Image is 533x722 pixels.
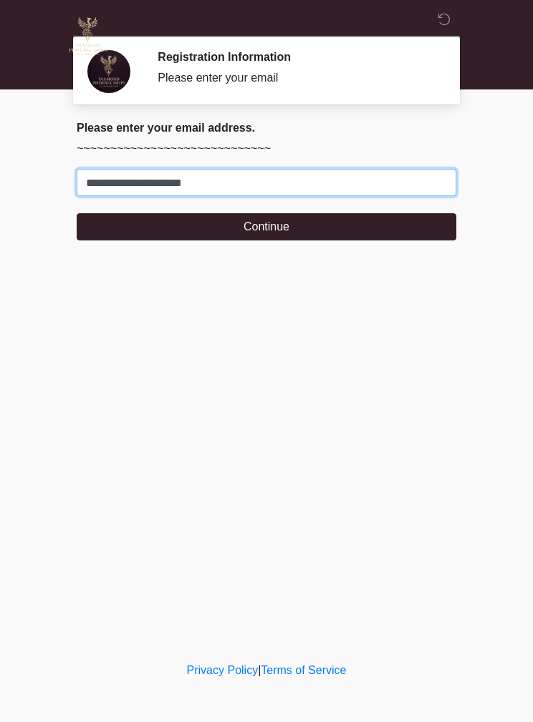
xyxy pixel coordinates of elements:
[258,664,261,676] a: |
[77,213,456,240] button: Continue
[62,11,114,62] img: Diamond Phoenix Drips IV Hydration Logo
[77,121,456,135] h2: Please enter your email address.
[261,664,346,676] a: Terms of Service
[77,140,456,157] p: ~~~~~~~~~~~~~~~~~~~~~~~~~~~~~
[187,664,259,676] a: Privacy Policy
[158,69,435,87] div: Please enter your email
